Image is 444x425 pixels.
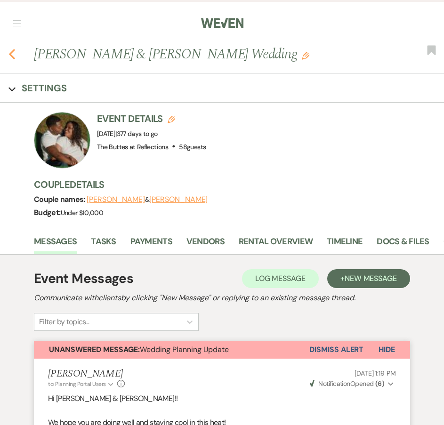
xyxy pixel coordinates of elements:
[87,196,145,203] button: [PERSON_NAME]
[34,178,435,191] h3: Couple Details
[87,195,208,204] span: &
[302,51,309,60] button: Edit
[34,208,61,217] span: Budget:
[239,235,313,254] a: Rental Overview
[48,393,396,405] p: Hi [PERSON_NAME] & [PERSON_NAME]!!
[318,379,350,388] span: Notification
[255,273,306,283] span: Log Message
[48,368,125,380] h5: [PERSON_NAME]
[48,380,115,388] button: to: Planning Portal Users
[309,341,363,359] button: Dismiss Alert
[91,235,116,254] a: Tasks
[327,269,410,288] button: +New Message
[48,380,106,388] span: to: Planning Portal Users
[186,235,225,254] a: Vendors
[34,194,87,204] span: Couple names:
[377,235,429,254] a: Docs & Files
[49,345,229,354] span: Wedding Planning Update
[117,129,158,138] span: 377 days to go
[355,369,396,377] span: [DATE] 1:19 PM
[375,379,384,388] strong: ( 6 )
[97,143,168,151] span: The Buttes at Reflections
[22,81,67,95] h3: Settings
[242,269,319,288] button: Log Message
[345,273,397,283] span: New Message
[34,235,77,254] a: Messages
[310,379,384,388] span: Opened
[61,208,104,217] span: Under $10,000
[34,44,358,64] h1: [PERSON_NAME] & [PERSON_NAME] Wedding
[201,13,243,33] img: Weven Logo
[379,345,395,354] span: Hide
[8,81,67,95] button: Settings
[308,379,396,389] button: NotificationOpened (6)
[327,235,363,254] a: Timeline
[179,143,206,151] span: 58 guests
[34,341,309,359] button: Unanswered Message:Wedding Planning Update
[130,235,172,254] a: Payments
[97,129,158,138] span: [DATE]
[49,345,140,354] strong: Unanswered Message:
[97,112,206,125] h3: Event Details
[115,129,157,138] span: |
[363,341,410,359] button: Hide
[34,269,133,289] h1: Event Messages
[39,316,89,328] div: Filter by topics...
[149,196,208,203] button: [PERSON_NAME]
[34,292,410,304] h2: Communicate with clients by clicking "New Message" or replying to an existing message thread.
